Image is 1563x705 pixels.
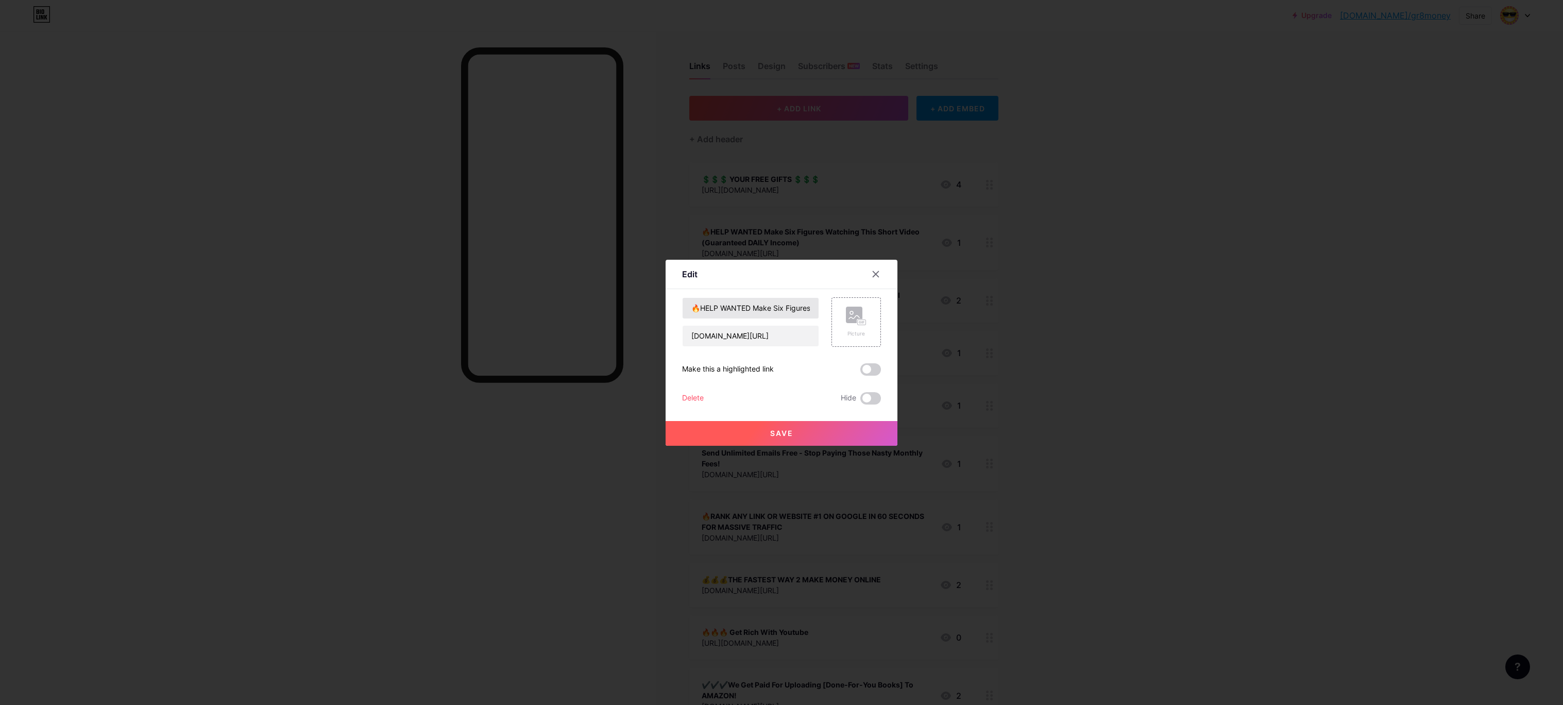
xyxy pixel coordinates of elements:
span: Save [770,429,793,438]
input: Title [683,298,819,318]
button: Save [666,421,897,446]
div: Edit [682,268,698,280]
input: URL [683,326,819,346]
div: Delete [682,392,704,405]
div: Make this a highlighted link [682,363,774,376]
div: Picture [846,330,867,338]
span: Hide [841,392,856,405]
